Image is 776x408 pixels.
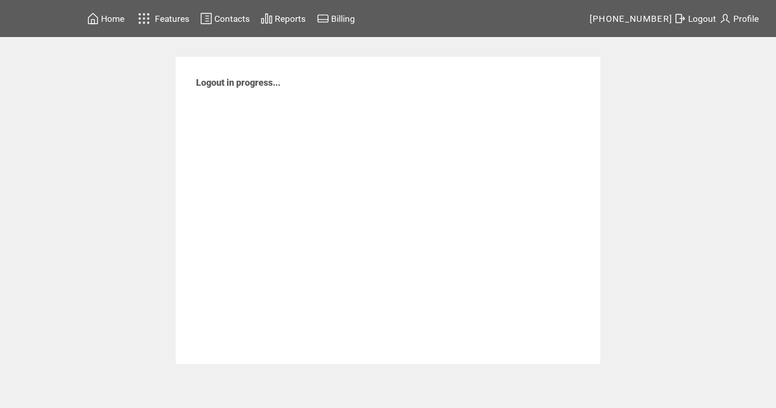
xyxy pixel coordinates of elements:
[134,9,191,28] a: Features
[275,14,306,24] span: Reports
[87,12,99,25] img: home.svg
[590,14,673,24] span: [PHONE_NUMBER]
[674,12,686,25] img: exit.svg
[672,11,718,26] a: Logout
[331,14,355,24] span: Billing
[85,11,126,26] a: Home
[135,10,153,27] img: features.svg
[199,11,251,26] a: Contacts
[733,14,759,24] span: Profile
[261,12,273,25] img: chart.svg
[200,12,212,25] img: contacts.svg
[259,11,307,26] a: Reports
[101,14,124,24] span: Home
[688,14,716,24] span: Logout
[315,11,357,26] a: Billing
[317,12,329,25] img: creidtcard.svg
[196,77,280,88] span: Logout in progress...
[155,14,189,24] span: Features
[718,11,760,26] a: Profile
[214,14,250,24] span: Contacts
[719,12,731,25] img: profile.svg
